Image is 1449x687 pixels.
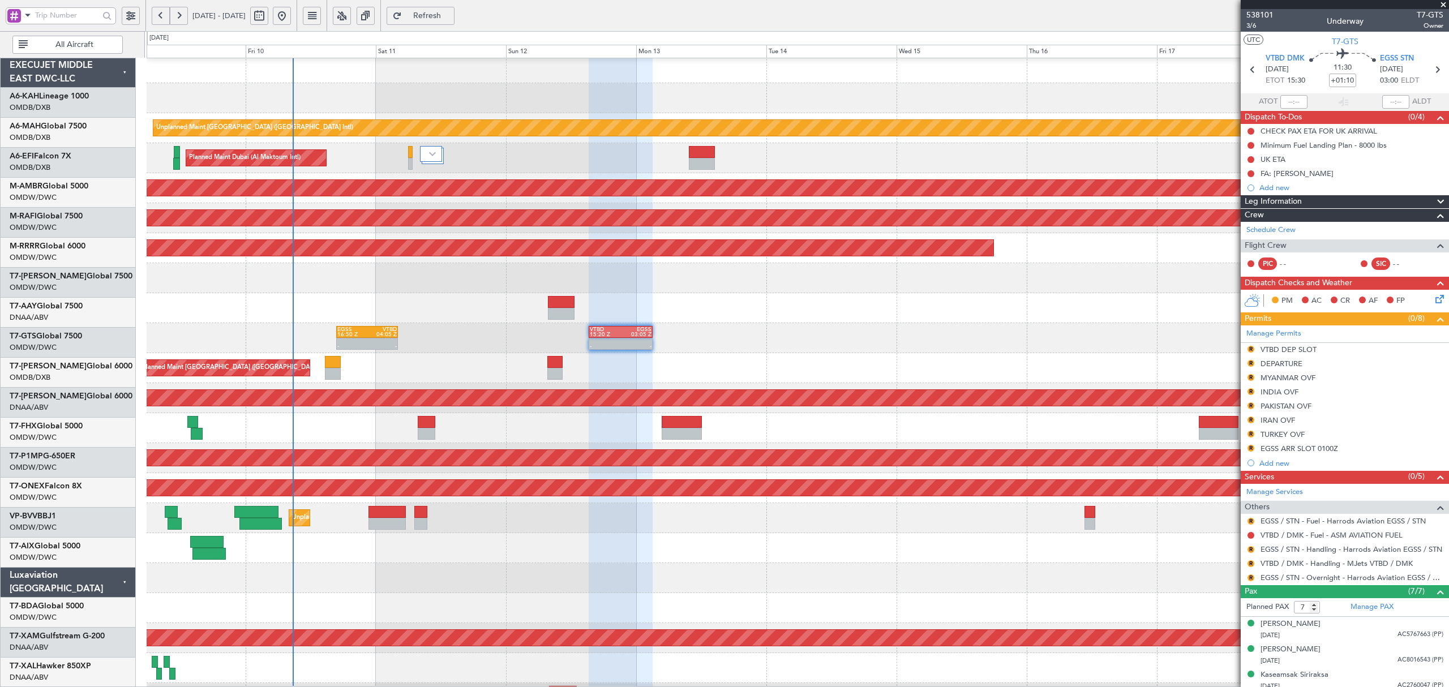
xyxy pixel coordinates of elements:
a: OMDW/DWC [10,462,57,473]
span: [DATE] [1380,64,1403,75]
div: - [367,343,396,349]
span: (7/7) [1408,585,1425,597]
a: OMDW/DWC [10,522,57,533]
a: T7-P1MPG-650ER [10,452,75,460]
button: R [1247,374,1254,381]
span: T7-FHX [10,422,37,430]
span: VTBD DMK [1266,53,1305,65]
span: M-AMBR [10,182,42,190]
div: EGSS [620,327,651,332]
a: VP-BVVBBJ1 [10,512,56,520]
div: Wed 15 [897,45,1027,58]
span: 03:00 [1380,75,1398,87]
div: Unplanned Maint [GEOGRAPHIC_DATA] ([GEOGRAPHIC_DATA] Intl) [156,119,353,136]
div: - [337,343,367,349]
span: ALDT [1412,96,1431,108]
a: OMDB/DXB [10,162,50,173]
span: Owner [1417,21,1443,31]
div: IRAN OVF [1261,415,1295,425]
a: A6-EFIFalcon 7X [10,152,71,160]
a: OMDW/DWC [10,192,57,203]
button: R [1247,518,1254,525]
a: DNAA/ABV [10,312,48,323]
span: All Aircraft [30,41,119,49]
span: Pax [1245,585,1257,598]
span: T7-GTS [10,332,36,340]
a: Manage PAX [1351,602,1394,613]
span: 3/6 [1246,21,1274,31]
a: T7-FHXGlobal 5000 [10,422,83,430]
input: Trip Number [35,7,99,24]
span: Dispatch To-Dos [1245,111,1302,124]
span: (0/4) [1408,111,1425,123]
span: Crew [1245,209,1264,222]
div: Fri 10 [246,45,376,58]
span: AC8016543 (PP) [1397,655,1443,665]
a: M-AMBRGlobal 5000 [10,182,88,190]
a: M-RRRRGlobal 6000 [10,242,85,250]
div: VTBD [590,327,621,332]
div: [PERSON_NAME] [1261,644,1321,655]
div: Unplanned Maint [GEOGRAPHIC_DATA] (Al Maktoum Intl) [292,509,460,526]
span: PM [1281,295,1293,307]
button: R [1247,560,1254,567]
div: INDIA OVF [1261,387,1298,397]
div: Add new [1259,183,1443,192]
a: T7-AAYGlobal 7500 [10,302,83,310]
a: OMDW/DWC [10,342,57,353]
span: ATOT [1259,96,1277,108]
a: Manage Permits [1246,328,1301,340]
a: OMDW/DWC [10,222,57,233]
span: [DATE] [1261,631,1280,639]
span: A6-KAH [10,92,39,100]
a: Manage Services [1246,487,1303,498]
span: A6-EFI [10,152,34,160]
div: Minimum Fuel Landing Plan - 8000 lbs [1261,140,1387,150]
span: (0/8) [1408,312,1425,324]
span: [DATE] - [DATE] [192,11,246,21]
span: T7-GTS [1417,9,1443,21]
span: EGSS STN [1380,53,1414,65]
button: R [1247,402,1254,409]
a: A6-MAHGlobal 7500 [10,122,87,130]
div: - - [1393,259,1418,269]
button: R [1247,431,1254,437]
span: AC5767663 (PP) [1397,630,1443,639]
button: Refresh [387,7,455,25]
span: Services [1245,471,1274,484]
span: 15:30 [1287,75,1305,87]
span: T7-XAL [10,662,36,670]
span: Permits [1245,312,1271,325]
span: T7-P1MP [10,452,43,460]
span: 11:30 [1334,62,1352,74]
span: T7-ONEX [10,482,45,490]
a: T7-XALHawker 850XP [10,662,91,670]
div: 04:05 Z [367,332,396,337]
div: [DATE] [149,33,169,43]
a: VTBD / DMK - Fuel - ASM AVIATION FUEL [1261,530,1403,540]
div: TURKEY OVF [1261,430,1305,439]
span: 538101 [1246,9,1274,21]
span: A6-MAH [10,122,41,130]
div: - [620,343,651,349]
a: OMDW/DWC [10,492,57,503]
a: T7-ONEXFalcon 8X [10,482,82,490]
div: 03:05 Z [620,332,651,337]
span: AC [1311,295,1322,307]
span: Others [1245,501,1270,514]
span: VP-BVV [10,512,37,520]
span: T7-[PERSON_NAME] [10,362,87,370]
a: DNAA/ABV [10,672,48,682]
div: Underway [1327,15,1364,27]
a: T7-XAMGulfstream G-200 [10,632,105,640]
button: R [1247,546,1254,553]
a: T7-BDAGlobal 5000 [10,602,84,610]
div: - - [1280,259,1305,269]
div: PIC [1258,257,1277,270]
div: 15:20 Z [590,332,621,337]
div: Planned Maint Dubai (Al Maktoum Intl) [189,149,301,166]
div: Planned Maint [GEOGRAPHIC_DATA] ([GEOGRAPHIC_DATA] Intl) [142,359,331,376]
a: T7-[PERSON_NAME]Global 7500 [10,272,132,280]
a: M-RAFIGlobal 7500 [10,212,83,220]
span: [DATE] [1266,64,1289,75]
